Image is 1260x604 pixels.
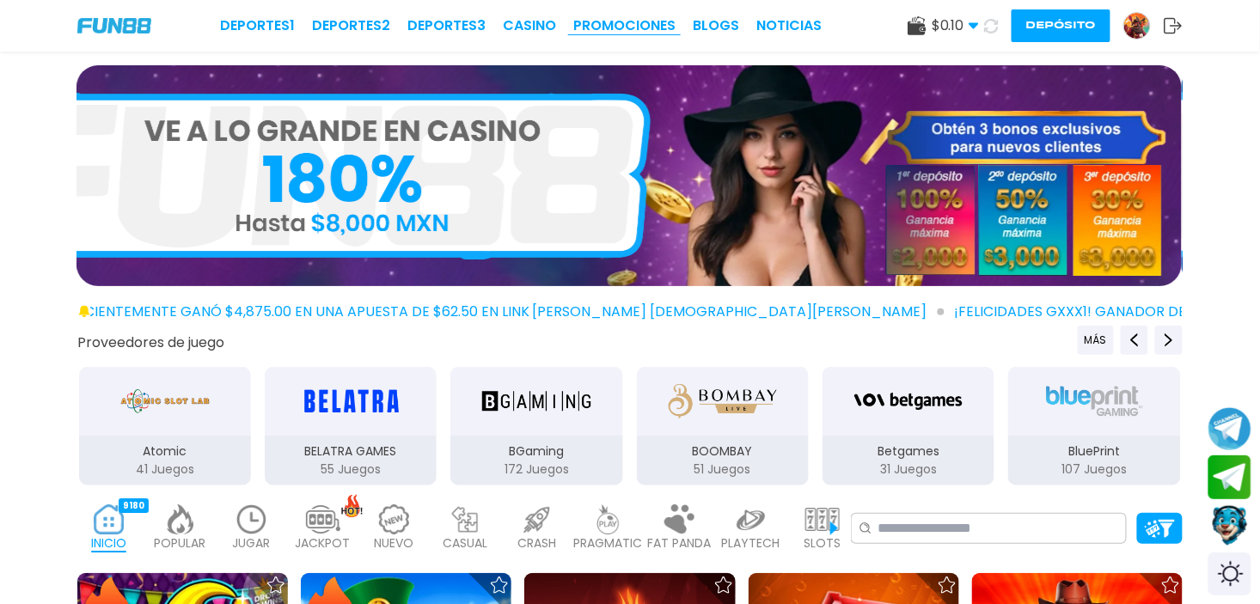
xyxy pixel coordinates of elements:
[756,15,822,36] a: NOTICIAS
[637,461,809,479] p: 51 Juegos
[573,15,676,36] a: Promociones
[854,377,963,425] img: Betgames
[79,442,251,461] p: Atomic
[693,15,739,36] a: BLOGS
[1208,503,1251,548] button: Contact customer service
[1121,326,1148,355] button: Previous providers
[1012,9,1110,42] button: Depósito
[92,504,126,534] img: home_active.webp
[449,504,483,534] img: casual_light.webp
[341,494,363,517] img: hot
[377,504,412,534] img: new_light.webp
[823,442,994,461] p: Betgames
[163,504,198,534] img: popular_light.webp
[450,461,622,479] p: 172 Juegos
[630,365,816,487] button: BOOMBAY
[1008,442,1180,461] p: BluePrint
[407,15,486,36] a: Deportes3
[804,534,841,552] p: SLOTS
[79,461,251,479] p: 41 Juegos
[297,377,405,425] img: BELATRA GAMES
[1078,326,1114,355] button: Previous providers
[155,534,206,552] p: POPULAR
[669,377,777,425] img: BOOMBAY
[722,534,780,552] p: PLAYTECH
[1040,377,1148,425] img: BluePrint
[265,442,437,461] p: BELATRA GAMES
[443,534,488,552] p: CASUAL
[734,504,768,534] img: playtech_light.webp
[76,65,1182,286] img: Casino Inicio Bonos 100%
[823,461,994,479] p: 31 Juegos
[663,504,697,534] img: fat_panda_light.webp
[1208,552,1251,595] div: Switch theme
[1208,406,1251,451] button: Join telegram channel
[1001,365,1187,487] button: BluePrint
[1208,455,1251,500] button: Join telegram
[117,377,213,425] img: Atomic
[482,377,590,425] img: BGaming
[77,18,151,34] img: Company Logo
[375,534,414,552] p: NUEVO
[265,461,437,479] p: 55 Juegos
[312,15,390,36] a: Deportes2
[503,15,556,36] a: CASINO
[591,504,626,534] img: pragmatic_light.webp
[517,534,556,552] p: CRASH
[637,442,809,461] p: BOOMBAY
[805,504,840,534] img: slots_light.webp
[1155,326,1183,355] button: Next providers
[72,365,258,487] button: Atomic
[648,534,712,552] p: FAT PANDA
[258,365,443,487] button: BELATRA GAMES
[816,365,1001,487] button: Betgames
[235,504,269,534] img: recent_light.webp
[1008,461,1180,479] p: 107 Juegos
[77,333,224,351] button: Proveedores de juego
[932,15,979,36] span: $ 0.10
[306,504,340,534] img: jackpot_light.webp
[220,15,295,36] a: Deportes1
[1123,12,1164,40] a: Avatar
[233,534,271,552] p: JUGAR
[119,498,149,513] div: 9180
[450,442,622,461] p: BGaming
[1145,520,1175,538] img: Platform Filter
[443,365,629,487] button: BGaming
[296,534,351,552] p: JACKPOT
[1124,13,1150,39] img: Avatar
[91,534,126,552] p: INICIO
[520,504,554,534] img: crash_light.webp
[574,534,643,552] p: PRAGMATIC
